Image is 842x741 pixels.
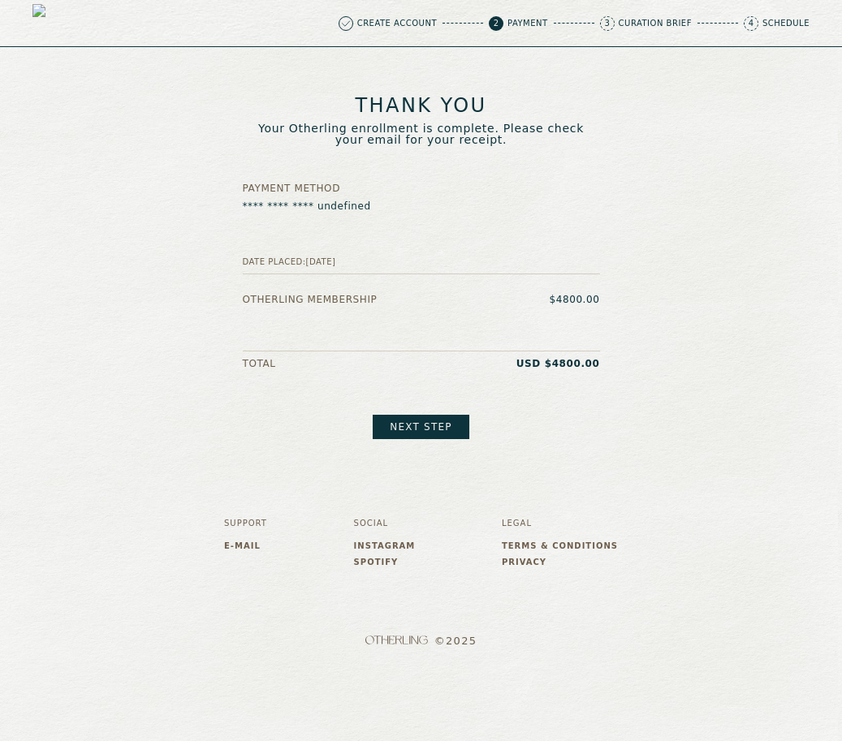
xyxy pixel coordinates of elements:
[243,358,276,369] h5: Total
[224,635,618,648] span: © 2025
[32,4,71,43] img: logo
[354,558,416,567] a: Spotify
[489,16,503,31] span: 2
[243,294,378,305] p: Otherling Membership
[243,96,600,116] h1: Thank you
[507,19,548,28] p: Payment
[502,541,618,551] a: Terms & Conditions
[549,294,599,305] p: $ 4800.00
[224,519,267,528] h3: Support
[243,257,600,267] h5: Date placed: [DATE]
[502,558,618,567] a: Privacy
[502,519,618,528] h3: Legal
[600,16,615,31] span: 3
[354,541,416,551] a: Instagram
[354,519,416,528] h3: Social
[619,19,692,28] p: Curation Brief
[762,19,810,28] p: Schedule
[243,123,600,145] p: Your Otherling enrollment is complete. Please check your email for your receipt.
[373,415,468,439] a: Next step
[357,19,437,28] p: Create Account
[243,183,600,194] h5: Payment Method
[516,358,600,369] p: USD $ 4800.00
[224,541,267,551] a: E-mail
[744,16,758,31] span: 4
